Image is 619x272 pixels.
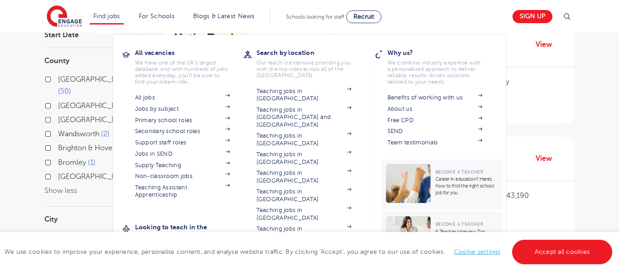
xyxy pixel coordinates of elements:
h3: Why us? [387,46,496,59]
input: [GEOGRAPHIC_DATA] 1 [58,173,64,178]
a: Become a Teacher6 Teacher Interview Tips [382,212,505,260]
a: Search by locationOur reach is extensive providing you with the top roles across all of the [GEOG... [256,46,365,79]
input: Wandsworth 2 [58,130,64,136]
span: 2 [101,130,110,138]
p: £32,400 - £43,190 [468,190,566,201]
a: Recruit [346,10,382,23]
a: Teaching jobs in [GEOGRAPHIC_DATA] [256,169,352,184]
span: Become a Teacher [435,222,483,227]
a: Jobs in SEND [135,150,230,158]
a: Find jobs [93,13,120,20]
a: Jobs by subject [135,105,230,113]
span: We use cookies to improve your experience, personalise content, and analyse website traffic. By c... [5,248,614,255]
h3: Search by location [256,46,365,59]
input: Bromley 1 [58,158,64,164]
a: Accept all cookies [512,240,613,264]
p: Our reach is extensive providing you with the top roles across all of the [GEOGRAPHIC_DATA] [256,59,352,79]
span: Become a Teacher [435,169,483,174]
span: Recruit [353,13,374,20]
a: Team testimonials [387,139,483,146]
a: Teaching jobs in [GEOGRAPHIC_DATA] [256,132,352,147]
a: About us [387,105,483,113]
a: Non-classroom jobs [135,173,230,180]
span: 50 [58,87,71,95]
a: Supply Teaching [135,162,230,169]
a: For Schools [139,13,174,20]
span: [GEOGRAPHIC_DATA] [58,116,131,124]
span: Wandsworth [58,130,99,138]
a: Sign up [513,10,552,23]
a: Become a TeacherCareer in education? Here’s how to find the right school job for you [382,159,505,210]
span: [GEOGRAPHIC_DATA] [58,102,131,110]
h3: County [44,57,144,64]
input: [GEOGRAPHIC_DATA] 3 [58,116,64,122]
span: [GEOGRAPHIC_DATA] [58,173,131,181]
img: Engage Education [47,5,82,28]
span: [GEOGRAPHIC_DATA] [58,75,131,84]
a: Primary school roles [135,117,230,124]
a: Teaching jobs in [GEOGRAPHIC_DATA] [256,88,352,103]
a: Teaching jobs in [GEOGRAPHIC_DATA] [256,151,352,166]
input: [GEOGRAPHIC_DATA] 9 [58,102,64,108]
a: All vacanciesWe have one of the UK's largest database. and with hundreds of jobs added everyday. ... [135,46,244,85]
a: Secondary school roles [135,128,230,135]
p: Perm [468,208,566,219]
p: We combine industry expertise with a personalised approach to deliver reliable, results-driven so... [387,59,483,85]
p: We have one of the UK's largest database. and with hundreds of jobs added everyday. you'll be sur... [135,59,230,85]
span: Brighton & Hove [58,144,112,152]
p: 6 Teacher Interview Tips [435,228,498,235]
a: Benefits of working with us [387,94,483,101]
a: View [536,39,559,50]
a: Teaching Assistant Apprenticeship [135,184,230,199]
p: Long Term [468,94,566,105]
input: [GEOGRAPHIC_DATA] 50 [58,75,64,81]
h3: City [44,216,144,223]
a: Cookie settings [454,248,501,255]
p: Career in education? Here’s how to find the right school job for you [435,176,498,196]
a: All jobs [135,94,230,101]
h3: Looking to teach in the [GEOGRAPHIC_DATA]? [135,221,244,246]
a: Blogs & Latest News [193,13,255,20]
a: Free CPD [387,117,483,124]
a: Support staff roles [135,139,230,146]
a: Teaching jobs in [GEOGRAPHIC_DATA] [256,225,352,240]
h3: Start Date [44,31,144,39]
span: Bromley [58,158,86,167]
p: £195 per day [468,76,566,87]
a: Teaching jobs in [GEOGRAPHIC_DATA] [256,207,352,222]
button: Show less [44,187,77,195]
a: SEND [387,128,483,135]
a: Teaching jobs in [GEOGRAPHIC_DATA] [256,188,352,203]
h3: All vacancies [135,46,244,59]
span: Schools looking for staff [286,14,344,20]
input: Brighton & Hove 1 [58,144,64,150]
a: View [536,153,559,164]
a: Teaching jobs in [GEOGRAPHIC_DATA] and [GEOGRAPHIC_DATA] [256,106,352,129]
a: Why us?We combine industry expertise with a personalised approach to deliver reliable, results-dr... [387,46,496,85]
span: 1 [88,158,96,167]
